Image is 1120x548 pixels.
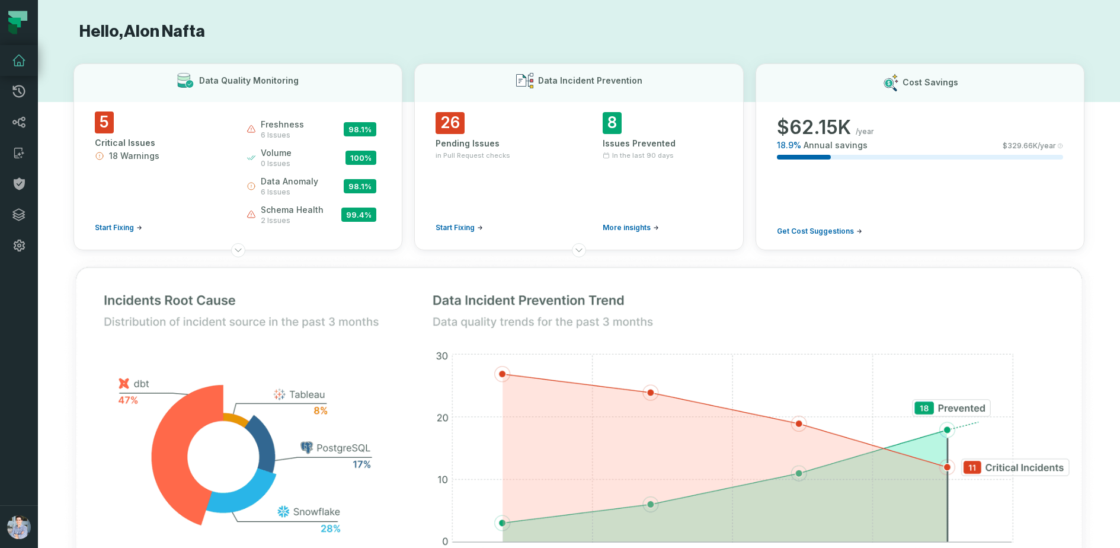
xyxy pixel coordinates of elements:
[199,75,299,87] h3: Data Quality Monitoring
[414,63,743,250] button: Data Incident Prevention26Pending Issuesin Pull Request checksStart Fixing8Issues PreventedIn the...
[261,130,304,140] span: 6 issues
[538,75,642,87] h3: Data Incident Prevention
[436,138,555,149] div: Pending Issues
[95,223,134,232] span: Start Fixing
[804,139,868,151] span: Annual savings
[603,112,622,134] span: 8
[345,151,376,165] span: 100 %
[341,208,376,222] span: 99.4 %
[856,127,874,136] span: /year
[261,147,292,159] span: volume
[95,223,142,232] a: Start Fixing
[756,63,1084,250] button: Cost Savings$62.15K/year18.9%Annual savings$329.66K/yearGet Cost Suggestions
[612,151,674,160] span: In the last 90 days
[261,216,324,225] span: 2 issues
[73,21,1084,42] h1: Hello, Alon Nafta
[436,151,510,160] span: in Pull Request checks
[603,223,659,232] a: More insights
[903,77,958,88] h3: Cost Savings
[1003,141,1056,151] span: $ 329.66K /year
[95,111,114,133] span: 5
[436,223,475,232] span: Start Fixing
[261,187,318,197] span: 6 issues
[777,227,862,236] a: Get Cost Suggestions
[261,204,324,216] span: schema health
[95,137,225,149] div: Critical Issues
[603,223,651,232] span: More insights
[109,150,159,162] span: 18 Warnings
[777,227,854,236] span: Get Cost Suggestions
[344,122,376,136] span: 98.1 %
[261,176,318,187] span: data anomaly
[261,159,292,168] span: 0 issues
[436,112,465,134] span: 26
[344,179,376,193] span: 98.1 %
[7,515,31,539] img: avatar of Alon Nafta
[261,119,304,130] span: freshness
[777,116,851,139] span: $ 62.15K
[603,138,722,149] div: Issues Prevented
[777,139,801,151] span: 18.9 %
[73,63,402,250] button: Data Quality Monitoring5Critical Issues18 WarningsStart Fixingfreshness6 issues98.1%volume0 issue...
[436,223,483,232] a: Start Fixing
